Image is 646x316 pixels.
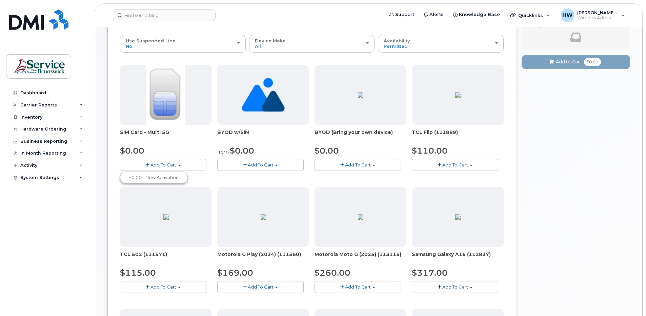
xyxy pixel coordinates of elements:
[562,11,573,19] span: HW
[442,284,468,290] span: Add To Cart
[345,162,371,167] span: Add To Cart
[556,59,581,65] span: Add to Cart
[126,38,176,43] span: Use Suspended Line
[429,11,444,18] span: Alerts
[126,43,132,49] span: No
[505,8,555,22] div: Quicklinks
[315,159,401,171] button: Add To Cart
[217,281,304,293] button: Add To Cart
[419,8,448,21] a: Alerts
[384,43,408,49] span: Permitted
[261,214,266,220] img: 99773A5F-56E1-4C48-BD91-467D906EAE62.png
[412,281,498,293] button: Add To Cart
[120,159,206,171] button: Add To Cart
[217,129,309,142] div: BYOD w/SIM
[584,58,601,66] span: $0.00
[113,9,216,21] input: Find something...
[146,65,185,125] img: 00D627D4-43E9-49B7-A367-2C99342E128C.jpg
[395,11,414,18] span: Support
[255,43,261,49] span: All
[120,251,212,264] div: TCL 502 (111571)
[217,268,253,278] span: $169.00
[358,92,363,98] img: C3F069DC-2144-4AFF-AB74-F0914564C2FE.jpg
[120,35,246,53] button: Use Suspended Line No
[217,159,304,171] button: Add To Cart
[358,214,363,220] img: 46CE78E4-2820-44E7-ADB1-CF1A10A422D2.png
[315,268,350,278] span: $260.00
[230,146,254,156] span: $0.00
[150,162,176,167] span: Add To Cart
[249,35,375,53] button: Device Make All
[412,146,448,156] span: $110.00
[384,38,410,43] span: Availability
[412,268,448,278] span: $317.00
[217,149,229,155] small: from
[522,55,630,69] button: Add to Cart $0.00
[248,162,274,167] span: Add To Cart
[120,146,144,156] span: $0.00
[442,162,468,167] span: Add To Cart
[163,214,169,220] img: E4E53BA5-3DF7-4680-8EB9-70555888CC38.png
[248,284,274,290] span: Add To Cart
[120,129,212,142] div: SIM Card - Multi 5G
[120,281,206,293] button: Add To Cart
[150,284,176,290] span: Add To Cart
[412,251,504,264] div: Samsung Galaxy A16 (112837)
[577,10,618,15] span: [PERSON_NAME] (ASD-S)
[577,15,618,21] span: Wireless Admin
[217,251,309,264] div: Motorola G Play (2024) (111560)
[448,8,505,21] a: Knowledge Base
[385,8,419,21] a: Support
[455,214,461,220] img: 9FB32A65-7F3B-4C75-88D7-110BE577F189.png
[556,8,630,22] div: Hueser, Wendy (ASD-S)
[315,251,406,264] div: Motorola Moto G (2025) (113115)
[255,38,286,43] span: Device Make
[315,146,339,156] span: $0.00
[315,281,401,293] button: Add To Cart
[378,35,504,53] button: Availability Permitted
[345,284,371,290] span: Add To Cart
[315,129,406,142] div: BYOD (Bring your own device)
[455,92,461,98] img: 4BBBA1A7-EEE1-4148-A36C-898E0DC10F5F.png
[459,11,500,18] span: Knowledge Base
[120,268,156,278] span: $115.00
[122,173,186,182] a: $0.00 - New Activation
[412,129,504,142] div: TCL Flip (111889)
[412,159,498,171] button: Add To Cart
[242,65,285,125] img: no_image_found-2caef05468ed5679b831cfe6fc140e25e0c280774317ffc20a367ab7fd17291e.png
[518,13,543,18] span: Quicklinks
